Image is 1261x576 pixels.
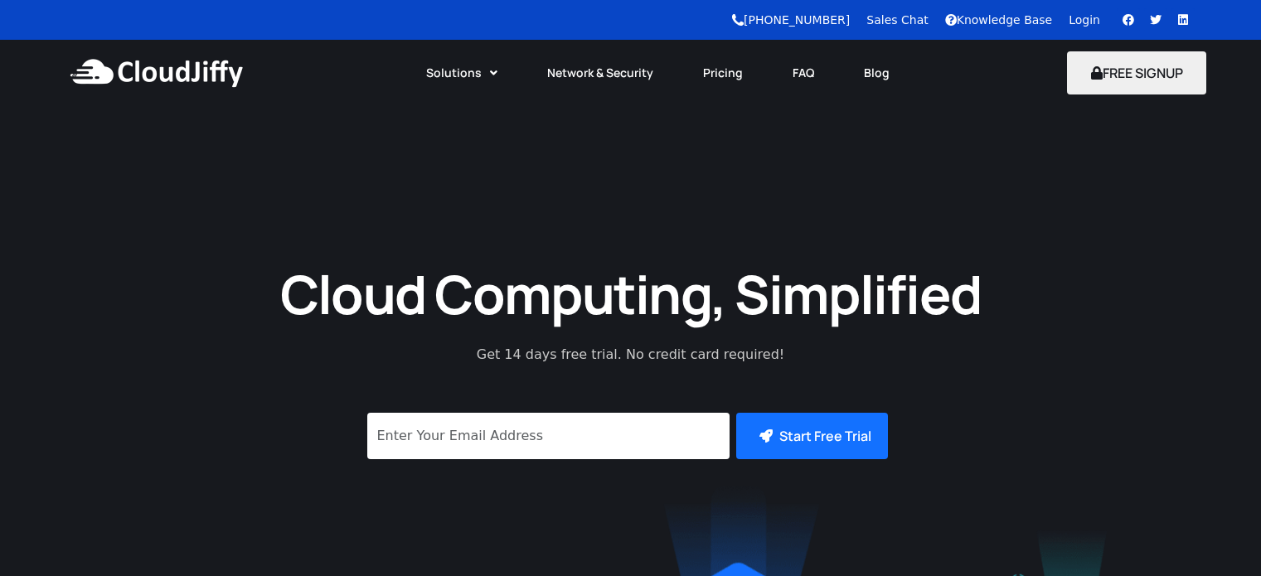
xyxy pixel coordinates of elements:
button: FREE SIGNUP [1067,51,1207,94]
input: Enter Your Email Address [367,413,730,459]
a: [PHONE_NUMBER] [732,13,850,27]
a: FAQ [768,55,839,91]
a: Network & Security [522,55,678,91]
a: Solutions [401,55,522,91]
p: Get 14 days free trial. No credit card required! [403,345,859,365]
h1: Cloud Computing, Simplified [258,259,1004,328]
a: Login [1069,13,1100,27]
a: Blog [839,55,914,91]
a: FREE SIGNUP [1067,64,1207,82]
button: Start Free Trial [736,413,888,459]
a: Knowledge Base [945,13,1053,27]
a: Pricing [678,55,768,91]
a: Sales Chat [866,13,928,27]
